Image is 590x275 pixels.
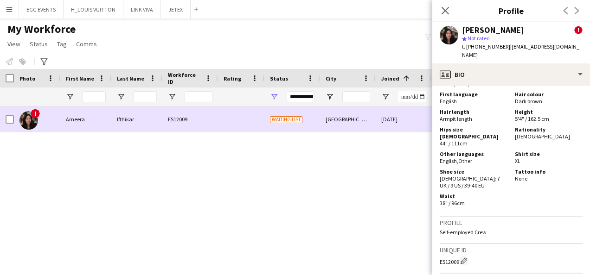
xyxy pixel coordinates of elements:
span: [DEMOGRAPHIC_DATA]: 7 UK / 9 US / 39-40 EU [440,175,500,189]
button: Open Filter Menu [381,93,390,101]
h5: Hips size [DEMOGRAPHIC_DATA] [440,126,507,140]
span: Tag [57,40,67,48]
div: Ifthikar [111,106,162,132]
app-action-btn: Advanced filters [38,56,50,67]
h3: Profile [432,5,590,17]
button: Open Filter Menu [168,93,176,101]
span: | [EMAIL_ADDRESS][DOMAIN_NAME] [462,43,579,58]
button: EGG EVENTS [19,0,64,19]
div: ES12009 [162,106,218,132]
h5: Waist [440,193,507,200]
h5: Hair length [440,108,507,115]
h3: Unique ID [440,246,583,254]
button: H_LOUIS VUITTON [64,0,123,19]
div: ES12009 [440,256,583,265]
span: Photo [19,75,35,82]
span: Last Name [117,75,144,82]
p: Self-employed Crew [440,229,583,236]
img: Ameera Ifthikar [19,111,38,130]
h5: First language [440,91,507,98]
h5: Height [515,108,583,115]
button: Open Filter Menu [326,93,334,101]
span: Status [30,40,48,48]
button: Open Filter Menu [66,93,74,101]
span: English , [440,157,458,164]
span: Dark brown [515,98,542,105]
span: My Workforce [7,22,76,36]
h5: Shoe size [440,168,507,175]
h5: Nationality [515,126,583,133]
span: Workforce ID [168,71,201,85]
span: XL [515,157,520,164]
input: Joined Filter Input [398,91,426,102]
span: 38" / 96cm [440,200,465,206]
h5: Hair colour [515,91,583,98]
span: Rating [224,75,241,82]
input: Workforce ID Filter Input [185,91,212,102]
a: Comms [72,38,101,50]
input: First Name Filter Input [83,91,106,102]
div: [PERSON_NAME] [462,26,524,34]
h5: Tattoo info [515,168,583,175]
div: Ameera [60,106,111,132]
span: ! [31,109,40,118]
span: ! [574,26,583,34]
span: None [515,175,527,182]
span: View [7,40,20,48]
div: Bio [432,63,590,86]
span: 44" / 111cm [440,140,468,147]
span: t. [PHONE_NUMBER] [462,43,510,50]
span: Status [270,75,288,82]
div: [DATE] [376,106,431,132]
span: English [440,98,457,105]
span: Waiting list [270,116,302,123]
span: Comms [76,40,97,48]
input: City Filter Input [342,91,370,102]
button: LINK VIVA [123,0,161,19]
button: Open Filter Menu [117,93,125,101]
a: Status [26,38,51,50]
span: 5'4" / 162.5 cm [515,115,549,122]
h5: Shirt size [515,150,583,157]
h3: Profile [440,219,583,227]
span: [DEMOGRAPHIC_DATA] [515,133,570,140]
button: JETEX [161,0,191,19]
span: Other [458,157,472,164]
input: Last Name Filter Input [134,91,157,102]
button: Open Filter Menu [270,93,278,101]
span: Joined [381,75,399,82]
a: View [4,38,24,50]
span: First Name [66,75,94,82]
span: Not rated [468,35,490,42]
span: Armpit length [440,115,472,122]
div: [GEOGRAPHIC_DATA] [320,106,376,132]
a: Tag [53,38,71,50]
h5: Other languages [440,150,507,157]
span: City [326,75,336,82]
